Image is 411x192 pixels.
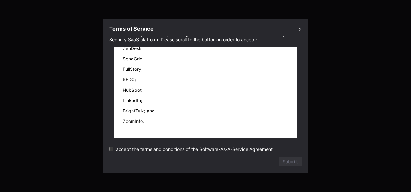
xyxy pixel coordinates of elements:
input: I accept the terms and conditions of the Software-As-A-Service Agreement [109,147,113,151]
li: BrightTalk; and [123,108,288,114]
button: Submit [279,157,302,166]
div: Below are Interpres Security SaaS Agreement Terms of Service for use of the Interpres Security Sa... [109,31,302,43]
li: SFDC; [123,77,288,82]
label: I accept the terms and conditions of the Software-As-A-Service Agreement [109,146,273,152]
li: SendGrid; [123,56,288,62]
li: ZoomInfo. [123,118,288,124]
li: HubSpot; [123,87,288,93]
h3: Terms of Service [109,26,153,32]
li: LinkedIn; [123,98,288,103]
li: ZenDesk; [123,46,288,51]
button: ✕ [299,26,302,32]
li: FullStory; [123,66,288,72]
